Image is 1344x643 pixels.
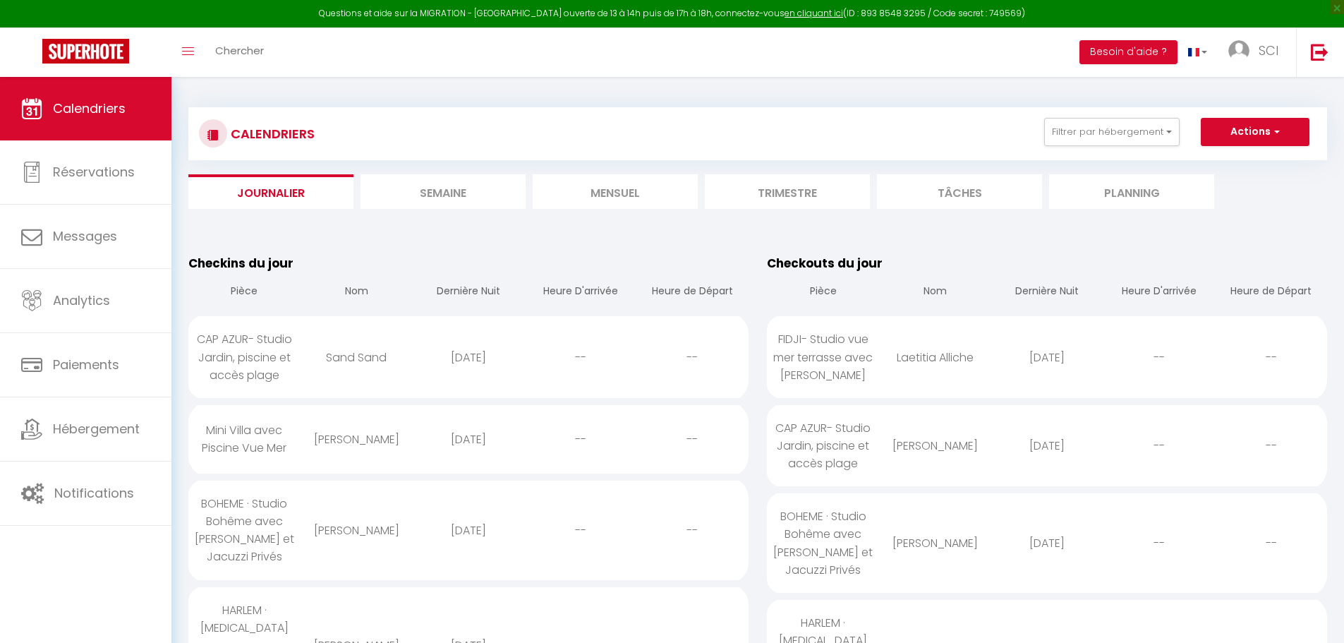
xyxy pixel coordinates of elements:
[991,423,1103,469] div: [DATE]
[301,335,413,380] div: Sand Sand
[524,507,636,553] div: --
[524,416,636,462] div: --
[301,507,413,553] div: [PERSON_NAME]
[636,507,749,553] div: --
[1259,42,1278,59] span: SCI
[991,335,1103,380] div: [DATE]
[991,272,1103,313] th: Dernière Nuit
[1044,118,1180,146] button: Filtrer par hébergement
[188,255,293,272] span: Checkins du jour
[879,520,991,566] div: [PERSON_NAME]
[42,39,129,64] img: Super Booking
[767,493,879,593] div: BOHEME · Studio Bohême avec [PERSON_NAME] et Jacuzzi Privés
[227,118,315,150] h3: CALENDRIERS
[1103,423,1215,469] div: --
[1079,40,1177,64] button: Besoin d'aide ?
[53,356,119,373] span: Paiements
[53,292,110,309] span: Analytics
[767,255,883,272] span: Checkouts du jour
[879,335,991,380] div: Laetitia Alliche
[879,423,991,469] div: [PERSON_NAME]
[767,316,879,397] div: FIDJI- Studio vue mer terrasse avec [PERSON_NAME]
[533,174,698,209] li: Mensuel
[1285,584,1344,643] iframe: LiveChat chat widget
[413,272,525,313] th: Dernière Nuit
[53,163,135,181] span: Réservations
[188,272,301,313] th: Pièce
[188,407,301,471] div: Mini Villa avec Piscine Vue Mer
[1201,118,1309,146] button: Actions
[205,28,274,77] a: Chercher
[877,174,1042,209] li: Tâches
[53,227,117,245] span: Messages
[879,272,991,313] th: Nom
[53,420,140,438] span: Hébergement
[188,481,301,580] div: BOHEME · Studio Bohême avec [PERSON_NAME] et Jacuzzi Privés
[301,416,413,462] div: [PERSON_NAME]
[636,335,749,380] div: --
[1311,43,1328,61] img: logout
[1215,423,1327,469] div: --
[1215,272,1327,313] th: Heure de Départ
[524,272,636,313] th: Heure D'arrivée
[1103,335,1215,380] div: --
[767,405,879,486] div: CAP AZUR- Studio Jardin, piscine et accès plage
[1103,520,1215,566] div: --
[785,7,843,19] a: en cliquant ici
[1049,174,1214,209] li: Planning
[413,335,525,380] div: [DATE]
[413,416,525,462] div: [DATE]
[413,507,525,553] div: [DATE]
[1215,335,1327,380] div: --
[1103,272,1215,313] th: Heure D'arrivée
[361,174,526,209] li: Semaine
[1215,520,1327,566] div: --
[705,174,870,209] li: Trimestre
[1228,40,1249,61] img: ...
[301,272,413,313] th: Nom
[767,272,879,313] th: Pièce
[991,520,1103,566] div: [DATE]
[215,43,264,58] span: Chercher
[636,272,749,313] th: Heure de Départ
[1218,28,1296,77] a: ... SCI
[54,484,134,502] span: Notifications
[188,316,301,397] div: CAP AZUR- Studio Jardin, piscine et accès plage
[53,100,126,117] span: Calendriers
[524,335,636,380] div: --
[636,416,749,462] div: --
[188,174,353,209] li: Journalier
